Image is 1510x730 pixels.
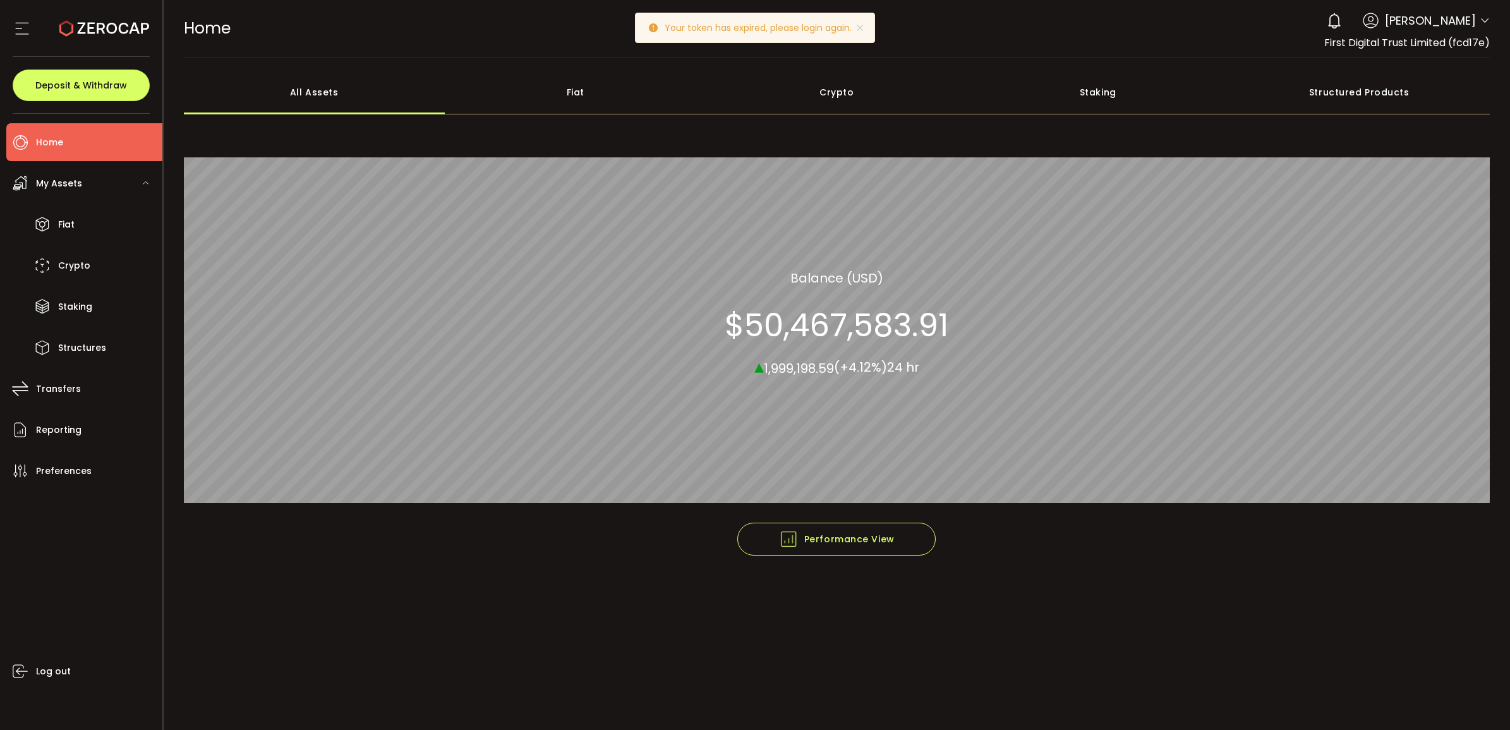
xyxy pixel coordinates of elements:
[1229,70,1490,114] div: Structured Products
[58,257,90,275] span: Crypto
[754,352,764,379] span: ▴
[35,81,127,90] span: Deposit & Withdraw
[1447,669,1510,730] iframe: Chat Widget
[445,70,706,114] div: Fiat
[706,70,968,114] div: Crypto
[1385,12,1476,29] span: [PERSON_NAME]
[36,380,81,398] span: Transfers
[887,358,919,376] span: 24 hr
[665,23,862,32] p: Your token has expired, please login again.
[1324,35,1490,50] span: First Digital Trust Limited (fcd17e)
[790,268,883,287] section: Balance (USD)
[36,421,82,439] span: Reporting
[725,306,948,344] section: $50,467,583.91
[184,70,445,114] div: All Assets
[58,339,106,357] span: Structures
[36,662,71,681] span: Log out
[764,359,834,377] span: 1,999,198.59
[184,17,231,39] span: Home
[967,70,1229,114] div: Staking
[36,133,63,152] span: Home
[779,530,895,549] span: Performance View
[834,358,887,376] span: (+4.12%)
[58,298,92,316] span: Staking
[58,216,75,234] span: Fiat
[13,70,150,101] button: Deposit & Withdraw
[737,523,936,556] button: Performance View
[36,462,92,480] span: Preferences
[36,174,82,193] span: My Assets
